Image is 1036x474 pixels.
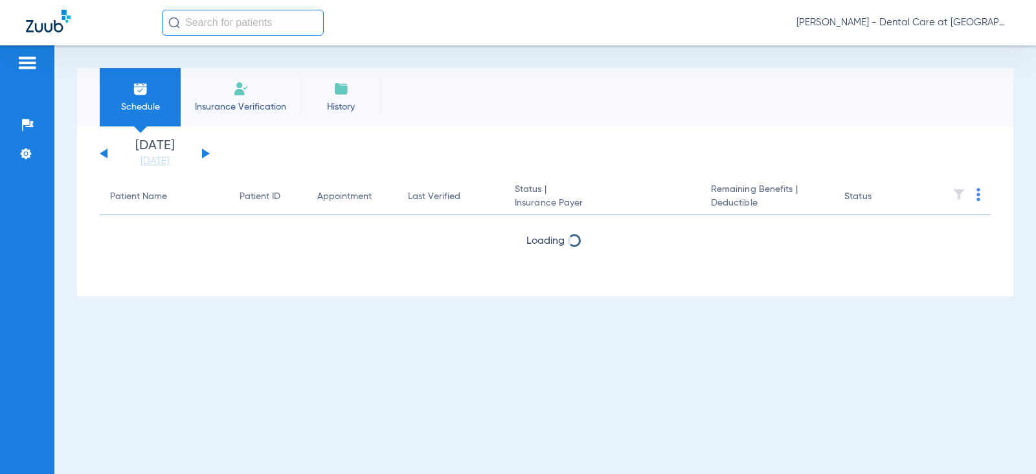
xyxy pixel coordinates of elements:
th: Status [834,179,921,215]
th: Status | [504,179,701,215]
img: hamburger-icon [17,55,38,71]
li: [DATE] [116,139,194,168]
img: Schedule [133,81,148,97]
span: Loading [526,236,565,246]
div: Patient Name [110,190,219,204]
img: filter.svg [952,188,965,201]
span: Insurance Verification [190,101,291,113]
div: Last Verified [408,190,460,204]
img: Search Icon [168,17,180,29]
span: Schedule [109,101,171,113]
img: Zuub Logo [26,10,71,32]
div: Patient Name [110,190,167,204]
span: Insurance Payer [515,196,690,210]
div: Appointment [317,190,372,204]
img: History [333,81,349,97]
div: Last Verified [408,190,494,204]
span: [PERSON_NAME] - Dental Care at [GEOGRAPHIC_DATA] [796,16,1010,29]
img: group-dot-blue.svg [976,188,980,201]
div: Patient ID [240,190,297,204]
span: History [310,101,372,113]
span: Deductible [711,196,824,210]
img: Manual Insurance Verification [233,81,249,97]
th: Remaining Benefits | [701,179,834,215]
input: Search for patients [162,10,324,36]
div: Appointment [317,190,387,204]
a: [DATE] [116,155,194,168]
div: Patient ID [240,190,280,204]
